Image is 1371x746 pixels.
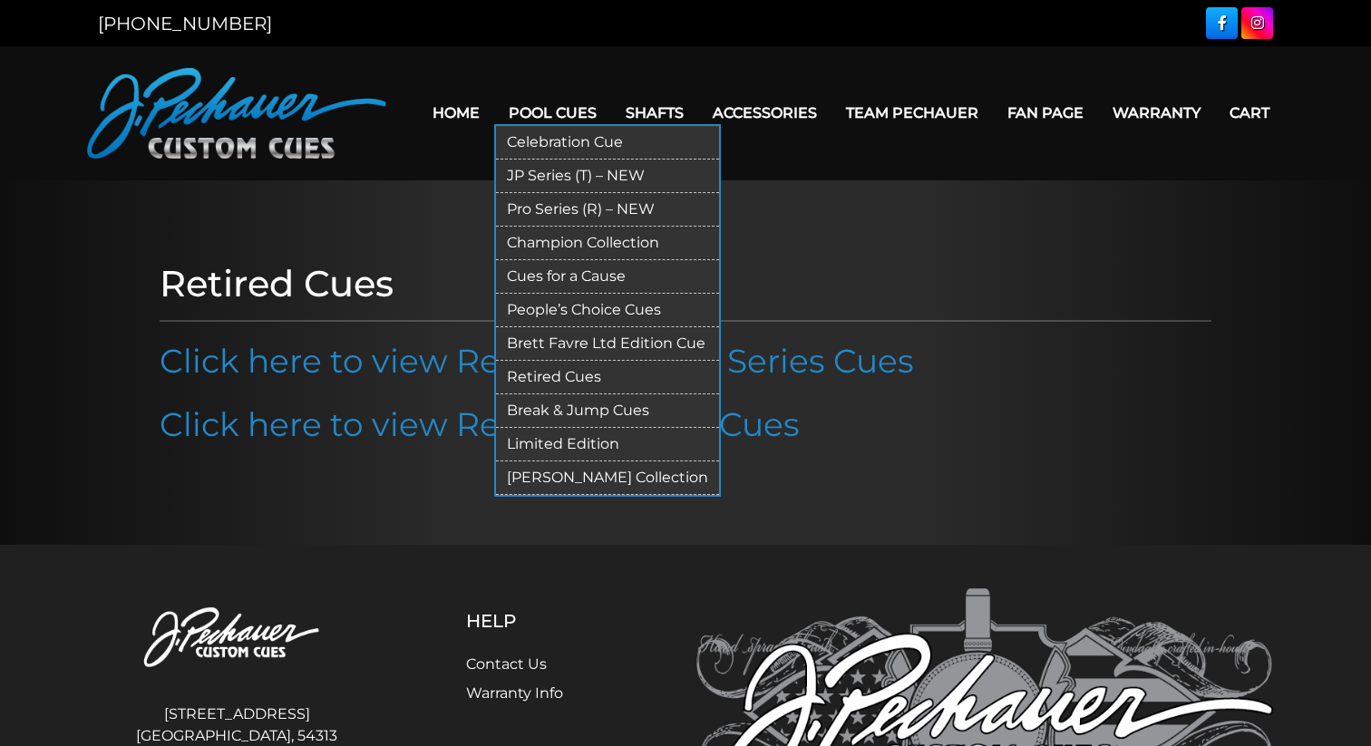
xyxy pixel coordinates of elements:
[160,341,914,381] a: Click here to view Retired JP & Pro Series Cues
[496,294,719,327] a: People’s Choice Cues
[496,327,719,361] a: Brett Favre Ltd Edition Cue
[496,227,719,260] a: Champion Collection
[87,68,386,159] img: Pechauer Custom Cues
[611,90,698,136] a: Shafts
[496,428,719,461] a: Limited Edition
[466,655,547,673] a: Contact Us
[496,361,719,394] a: Retired Cues
[496,394,719,428] a: Break & Jump Cues
[496,160,719,193] a: JP Series (T) – NEW
[496,126,719,160] a: Celebration Cue
[494,90,611,136] a: Pool Cues
[1098,90,1215,136] a: Warranty
[698,90,831,136] a: Accessories
[496,260,719,294] a: Cues for a Cause
[466,684,563,702] a: Warranty Info
[831,90,993,136] a: Team Pechauer
[1215,90,1284,136] a: Cart
[160,262,1211,305] h1: Retired Cues
[466,610,607,632] h5: Help
[98,13,272,34] a: [PHONE_NUMBER]
[418,90,494,136] a: Home
[993,90,1098,136] a: Fan Page
[160,404,800,444] a: Click here to view Retired Limited Cues
[496,461,719,495] a: [PERSON_NAME] Collection
[496,193,719,227] a: Pro Series (R) – NEW
[98,588,375,689] img: Pechauer Custom Cues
